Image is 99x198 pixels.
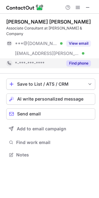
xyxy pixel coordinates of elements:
[15,41,58,46] span: ***@[DOMAIN_NAME]
[6,93,95,105] button: AI write personalized message
[17,126,66,131] span: Add to email campaign
[6,151,95,159] button: Notes
[17,97,83,101] span: AI write personalized message
[16,152,93,158] span: Notes
[6,79,95,90] button: save-profile-one-click
[6,25,95,37] div: Associate Consultant at [PERSON_NAME] & Company
[16,140,93,145] span: Find work email
[6,123,95,134] button: Add to email campaign
[6,19,91,25] div: [PERSON_NAME] [PERSON_NAME]
[17,111,41,116] span: Send email
[17,82,84,87] div: Save to List / ATS / CRM
[15,51,80,56] span: [EMAIL_ADDRESS][PERSON_NAME][DOMAIN_NAME]
[6,108,95,119] button: Send email
[66,40,91,47] button: Reveal Button
[66,60,91,66] button: Reveal Button
[6,4,44,11] img: ContactOut v5.3.10
[6,138,95,147] button: Find work email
